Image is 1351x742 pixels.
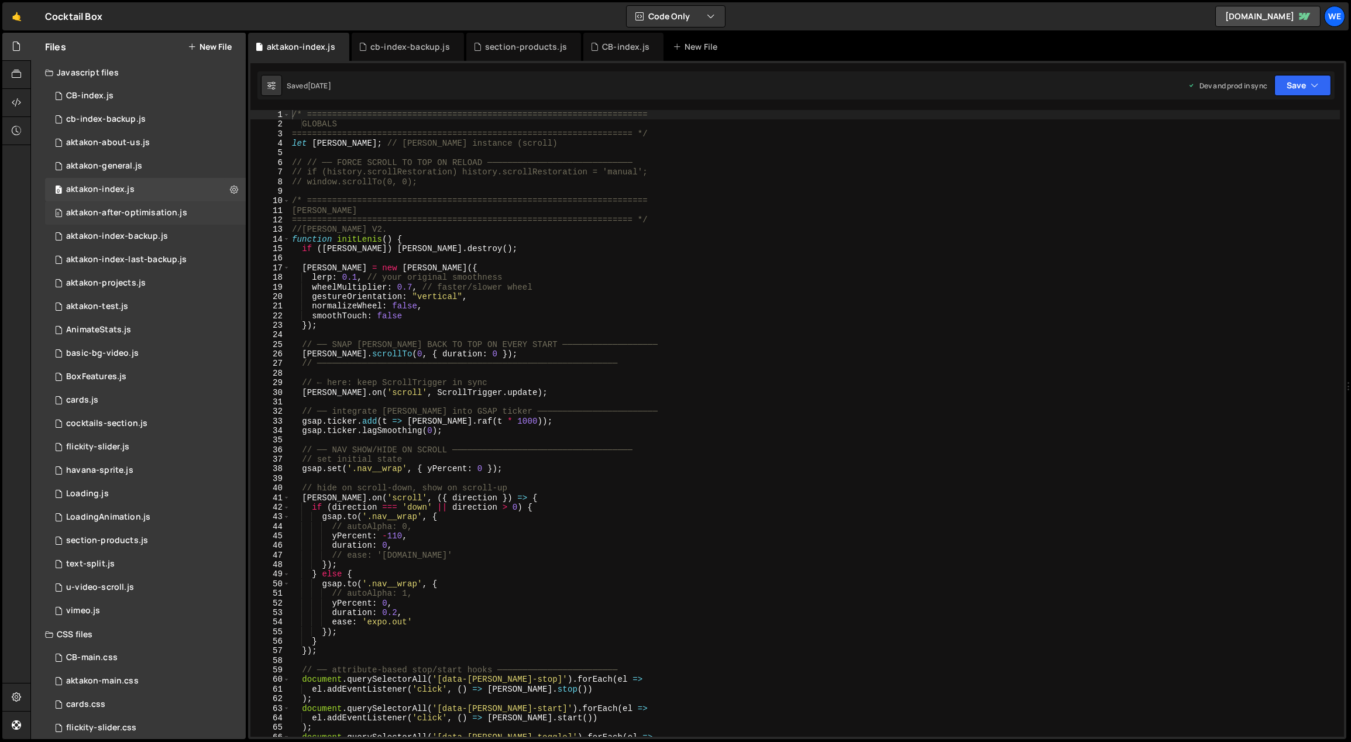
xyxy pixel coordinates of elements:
div: 12094/46847.js [45,108,246,131]
div: flickity-slider.css [66,723,136,733]
div: 42 [250,503,290,512]
div: 22 [250,311,290,321]
div: 6 [250,158,290,167]
div: 57 [250,646,290,655]
div: 12094/34666.css [45,693,246,716]
div: 12094/35474.js [45,435,246,459]
div: 20 [250,292,290,301]
a: [DOMAIN_NAME] [1215,6,1321,27]
div: 51 [250,589,290,598]
div: 43 [250,512,290,521]
div: cb-index-backup.js [66,114,146,125]
div: 12 [250,215,290,225]
div: Dev and prod in sync [1188,81,1267,91]
div: 61 [250,685,290,694]
div: AnimateStats.js [66,325,131,335]
div: section-products.js [66,535,148,546]
div: aktakon-test.js [66,301,128,312]
button: Code Only [627,6,725,27]
div: LoadingAnimation.js [66,512,150,523]
div: 31 [250,397,290,407]
div: 14 [250,235,290,244]
div: 41 [250,493,290,503]
div: CB-index.js [66,91,114,101]
div: aktakon-main.css [66,676,139,686]
div: 63 [250,704,290,713]
div: 12094/44174.js [45,225,246,248]
div: [DATE] [308,81,331,91]
div: flickity-slider.js [66,442,129,452]
div: 28 [250,369,290,378]
div: 12094/43364.js [45,178,246,201]
div: 21 [250,301,290,311]
div: vimeo.js [66,606,100,616]
div: 29 [250,378,290,387]
div: cb-index-backup.js [370,41,450,53]
div: 53 [250,608,290,617]
div: 12094/30492.js [45,506,246,529]
div: 48 [250,560,290,569]
a: We [1324,6,1345,27]
div: CB-index.js [602,41,649,53]
div: Cocktail Box [45,9,102,23]
div: 27 [250,359,290,368]
div: 3 [250,129,290,139]
div: basic-bg-video.js [66,348,139,359]
div: 12094/34884.js [45,482,246,506]
div: 40 [250,483,290,493]
div: Loading.js [66,489,109,499]
div: aktakon-about-us.js [66,138,150,148]
button: New File [188,42,232,51]
div: 12094/45380.js [45,154,246,178]
div: 59 [250,665,290,675]
div: 12094/46486.js [45,84,246,108]
div: 12094/30498.js [45,318,246,342]
div: 36 [250,445,290,455]
div: 1 [250,110,290,119]
div: 12094/41439.js [45,552,246,576]
a: 🤙 [2,2,31,30]
div: 12094/36058.js [45,342,246,365]
div: 12094/44521.js [45,131,246,154]
div: 12094/46147.js [45,201,246,225]
div: 2 [250,119,290,129]
div: aktakon-index-last-backup.js [66,255,187,265]
div: New File [673,41,722,53]
div: CB-main.css [66,652,118,663]
div: 50 [250,579,290,589]
div: 30 [250,388,290,397]
div: 25 [250,340,290,349]
span: 0 [55,186,62,195]
div: 15 [250,244,290,253]
div: 12094/29507.js [45,599,246,623]
div: 12094/44389.js [45,272,246,295]
div: 65 [250,723,290,732]
div: 38 [250,464,290,473]
div: 10 [250,196,290,205]
div: 19 [250,283,290,292]
div: 12094/46487.css [45,646,246,669]
div: 12094/43205.css [45,669,246,693]
div: 26 [250,349,290,359]
div: 12094/36059.js [45,529,246,552]
div: BoxFeatures.js [66,372,126,382]
div: 12094/44999.js [45,248,246,272]
div: 46 [250,541,290,550]
div: 44 [250,522,290,531]
div: aktakon-after-optimisation.js [66,208,187,218]
div: 34 [250,426,290,435]
div: cards.js [66,395,98,406]
div: aktakon-general.js [66,161,142,171]
div: 12094/45381.js [45,295,246,318]
div: 54 [250,617,290,627]
div: 47 [250,551,290,560]
div: u-video-scroll.js [66,582,134,593]
div: 58 [250,656,290,665]
div: 23 [250,321,290,330]
div: 55 [250,627,290,637]
div: 60 [250,675,290,684]
div: 45 [250,531,290,541]
div: 18 [250,273,290,282]
div: 49 [250,569,290,579]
